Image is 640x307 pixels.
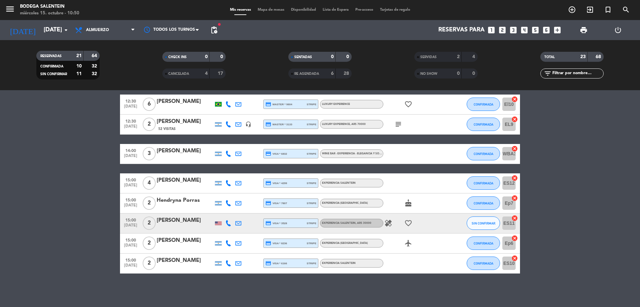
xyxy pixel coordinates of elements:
[596,54,602,59] strong: 68
[346,54,350,59] strong: 0
[622,6,630,14] i: search
[601,20,635,40] div: LOG OUT
[143,147,156,160] span: 3
[265,240,271,246] i: credit_card
[157,97,213,106] div: [PERSON_NAME]
[322,152,421,155] span: WINE BAR - EXPERIENCIA - ELEGANCIA Y SOFISTICACIÓN DE VALLE DE UCO
[122,256,139,264] span: 15:00
[352,8,377,12] span: Pre-acceso
[143,196,156,210] span: 2
[331,54,334,59] strong: 0
[614,26,622,34] i: power_settings_new
[553,26,562,34] i: add_box
[122,117,139,125] span: 12:30
[580,26,588,34] span: print
[265,240,287,246] span: visa * 8236
[511,255,518,262] i: cancel
[5,23,40,37] i: [DATE]
[319,8,352,12] span: Lista de Espera
[511,195,518,201] i: cancel
[217,22,221,26] span: fiber_manual_record
[404,199,412,207] i: cake
[122,203,139,211] span: [DATE]
[307,181,316,185] span: stripe
[227,8,254,12] span: Mis reservas
[157,256,213,265] div: [PERSON_NAME]
[420,55,437,59] span: SERVIDAS
[122,243,139,251] span: [DATE]
[157,196,213,205] div: Hendryna Porras
[356,222,371,224] span: , ARS 30000
[384,219,392,227] i: healing
[220,54,224,59] strong: 0
[322,242,368,245] span: Experiencia [GEOGRAPHIC_DATA]
[404,100,412,108] i: favorite_border
[157,117,213,126] div: [PERSON_NAME]
[122,183,139,191] span: [DATE]
[498,26,507,34] i: looks_two
[307,122,316,127] span: stripe
[307,261,316,266] span: stripe
[158,126,176,132] span: 52 Visitas
[143,176,156,190] span: 4
[62,26,70,34] i: arrow_drop_down
[307,241,316,246] span: stripe
[467,147,500,160] button: CONFIRMADA
[472,221,495,225] span: SIN CONFIRMAR
[40,54,62,58] span: RESERVADAS
[265,101,292,107] span: master * 9804
[544,69,552,78] i: filter_list
[344,71,350,76] strong: 28
[307,201,316,205] span: stripe
[331,71,334,76] strong: 6
[143,257,156,270] span: 2
[265,180,287,186] span: visa * 4299
[122,216,139,223] span: 15:00
[474,242,493,245] span: CONFIRMADA
[394,120,402,128] i: subject
[265,151,271,157] i: credit_card
[122,124,139,132] span: [DATE]
[531,26,540,34] i: looks_5
[157,236,213,245] div: [PERSON_NAME]
[168,55,187,59] span: CHECK INS
[157,216,213,225] div: [PERSON_NAME]
[307,102,316,107] span: stripe
[122,196,139,203] span: 15:00
[5,4,15,16] button: menu
[143,98,156,111] span: 6
[307,221,316,225] span: stripe
[511,175,518,181] i: cancel
[511,96,518,103] i: cancel
[511,235,518,242] i: cancel
[122,176,139,183] span: 15:00
[122,97,139,105] span: 12:30
[40,72,67,76] span: SIN CONFIRMAR
[404,239,412,247] i: airplanemode_active
[40,65,63,68] span: CONFIRMADA
[511,145,518,152] i: cancel
[467,257,500,270] button: CONFIRMADA
[467,216,500,230] button: SIN CONFIRMAR
[122,223,139,231] span: [DATE]
[288,8,319,12] span: Disponibilidad
[472,54,476,59] strong: 4
[294,72,319,75] span: RE AGENDADA
[307,152,316,156] span: stripe
[205,54,208,59] strong: 0
[265,260,271,266] i: credit_card
[143,216,156,230] span: 2
[322,222,371,224] span: Experiencia Salentein
[552,70,603,77] input: Filtrar por nombre...
[122,154,139,161] span: [DATE]
[586,6,594,14] i: exit_to_app
[265,200,271,206] i: credit_card
[580,54,586,59] strong: 23
[467,118,500,131] button: CONFIRMADA
[511,116,518,123] i: cancel
[350,123,366,126] span: , ARS 70000
[92,53,98,58] strong: 64
[5,4,15,14] i: menu
[157,147,213,155] div: [PERSON_NAME]
[322,262,356,265] span: Experiencia Salentein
